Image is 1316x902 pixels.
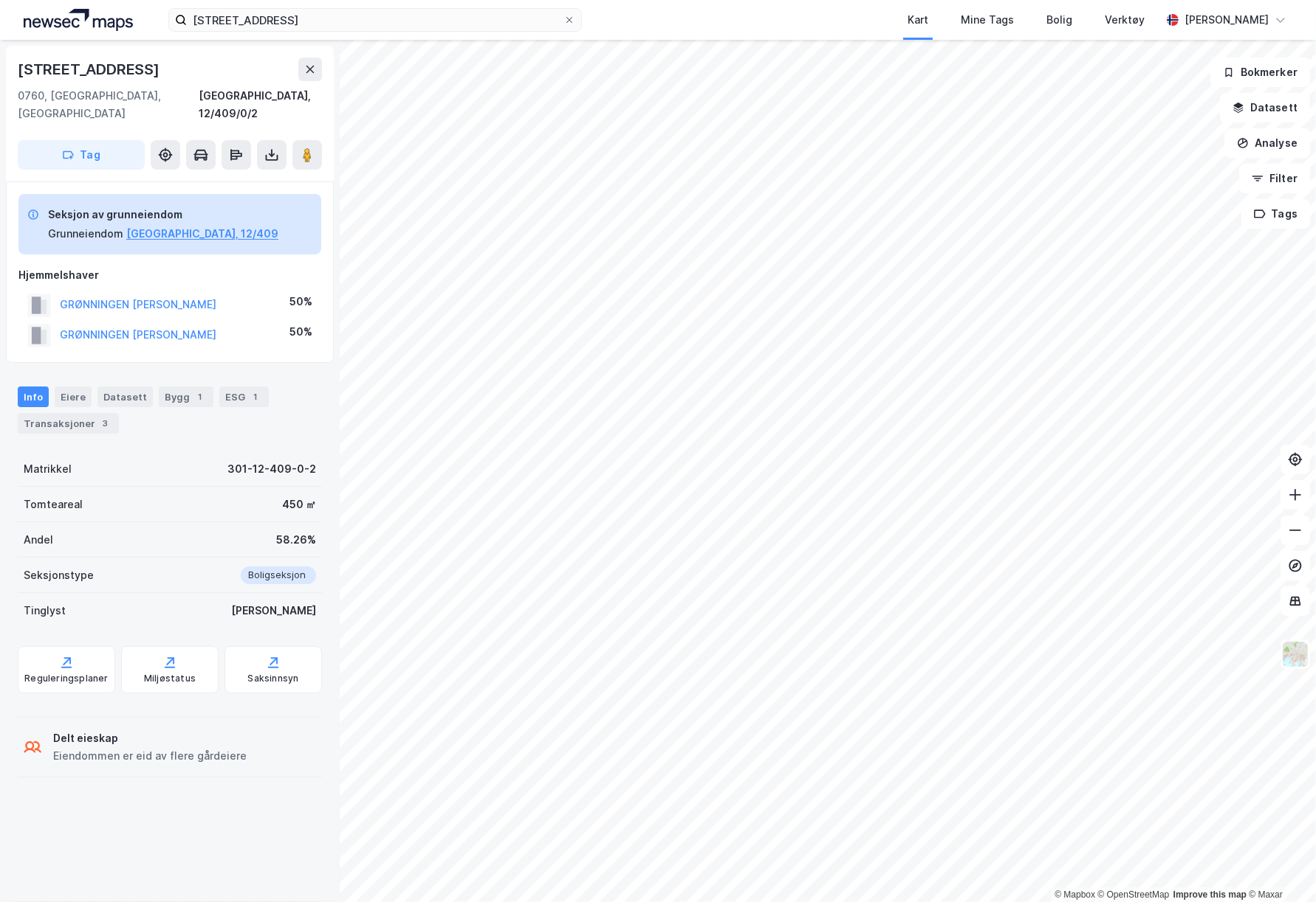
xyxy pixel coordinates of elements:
button: Filter [1239,164,1310,193]
div: Bygg [159,386,213,407]
div: Seksjonstype [24,566,94,584]
div: [GEOGRAPHIC_DATA], 12/409/0/2 [199,87,322,122]
button: Tag [18,140,145,170]
a: Improve this map [1173,889,1247,900]
div: 50% [289,323,312,341]
div: Eiere [55,386,92,407]
div: Saksinnsyn [248,673,299,684]
div: 1 [248,389,263,404]
div: Kontrollprogram for chat [1242,831,1316,902]
div: Transaksjoner [18,413,119,434]
button: Datasett [1220,93,1310,122]
a: Mapbox [1055,889,1095,900]
div: Bolig [1046,11,1072,29]
img: logo.a4113a55bc3d86da70a041830d287a7e.svg [24,9,133,31]
div: Tomteareal [24,496,83,513]
div: Kart [908,11,928,29]
button: [GEOGRAPHIC_DATA], 12/409 [126,225,278,243]
div: [PERSON_NAME] [1185,11,1269,29]
div: 50% [289,293,312,311]
div: Hjemmelshaver [18,266,321,284]
div: Andel [24,531,53,549]
div: Delt eieskap [53,729,247,747]
div: 0760, [GEOGRAPHIC_DATA], [GEOGRAPHIC_DATA] [18,87,199,122]
div: Eiendommen er eid av flere gårdeiere [53,747,247,765]
div: 58.26% [276,531,316,549]
div: Info [18,386,49,407]
div: [STREET_ADDRESS] [18,58,162,81]
div: Reguleringsplaner [24,673,108,684]
div: Miljøstatus [144,673,196,684]
div: Datasett [97,386,153,407]
div: 301-12-409-0-2 [227,460,316,478]
div: Seksjon av grunneiendom [48,206,278,223]
a: OpenStreetMap [1098,889,1170,900]
button: Bokmerker [1210,58,1310,87]
input: Søk på adresse, matrikkel, gårdeiere, leietakere eller personer [187,9,563,31]
div: 1 [193,389,208,404]
div: [PERSON_NAME] [231,602,316,620]
img: Z [1281,640,1309,668]
div: Grunneiendom [48,225,123,243]
div: Matrikkel [24,460,72,478]
iframe: Chat Widget [1242,831,1316,902]
div: 450 ㎡ [282,496,316,513]
button: Tags [1241,199,1310,229]
div: Mine Tags [961,11,1014,29]
div: Tinglyst [24,602,66,620]
button: Analyse [1224,128,1310,158]
div: Verktøy [1105,11,1145,29]
div: ESG [219,386,269,407]
div: 3 [98,416,113,431]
